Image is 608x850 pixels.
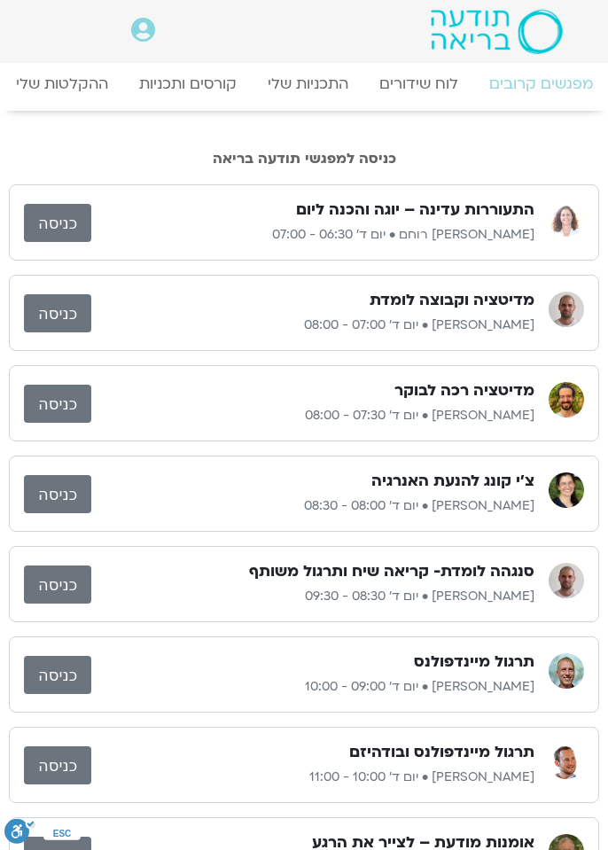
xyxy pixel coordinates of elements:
[123,66,252,102] a: קורסים ותכניות
[549,292,584,327] img: דקל קנטי
[24,294,91,332] a: כניסה
[91,495,534,517] p: [PERSON_NAME] • יום ד׳ 08:00 - 08:30
[24,746,91,784] a: כניסה
[414,651,534,673] h3: תרגול מיינדפולנס
[473,66,608,102] a: מפגשים קרובים
[296,199,534,221] h3: התעוררות עדינה – יוגה והכנה ליום
[549,563,584,598] img: דקל קנטי
[549,201,584,237] img: אורנה סמלסון רוחם
[91,405,534,426] p: [PERSON_NAME] • יום ד׳ 07:30 - 08:00
[371,471,534,492] h3: צ'י קונג להנעת האנרגיה
[24,385,91,423] a: כניסה
[252,66,363,102] a: התכניות שלי
[91,315,534,336] p: [PERSON_NAME] • יום ד׳ 07:00 - 08:00
[549,472,584,508] img: רונית מלכין
[24,656,91,694] a: כניסה
[91,224,534,246] p: [PERSON_NAME] רוחם • יום ד׳ 06:30 - 07:00
[91,586,534,607] p: [PERSON_NAME] • יום ד׳ 08:30 - 09:30
[370,290,534,311] h3: מדיטציה וקבוצה לומדת
[394,380,534,402] h3: מדיטציה רכה לבוקר
[549,744,584,779] img: רון כהנא
[24,565,91,604] a: כניסה
[24,475,91,513] a: כניסה
[249,561,534,582] h3: סנגהה לומדת- קריאה שיח ותרגול משותף
[549,382,584,417] img: שגב הורוביץ
[24,204,91,242] a: כניסה
[349,742,534,763] h3: תרגול מיינדפולנס ובודהיזם
[363,66,473,102] a: לוח שידורים
[549,653,584,689] img: ניב אידלמן
[91,676,534,698] p: [PERSON_NAME] • יום ד׳ 09:00 - 10:00
[9,151,599,167] h2: כניסה למפגשי תודעה בריאה
[91,767,534,788] p: [PERSON_NAME] • יום ד׳ 10:00 - 11:00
